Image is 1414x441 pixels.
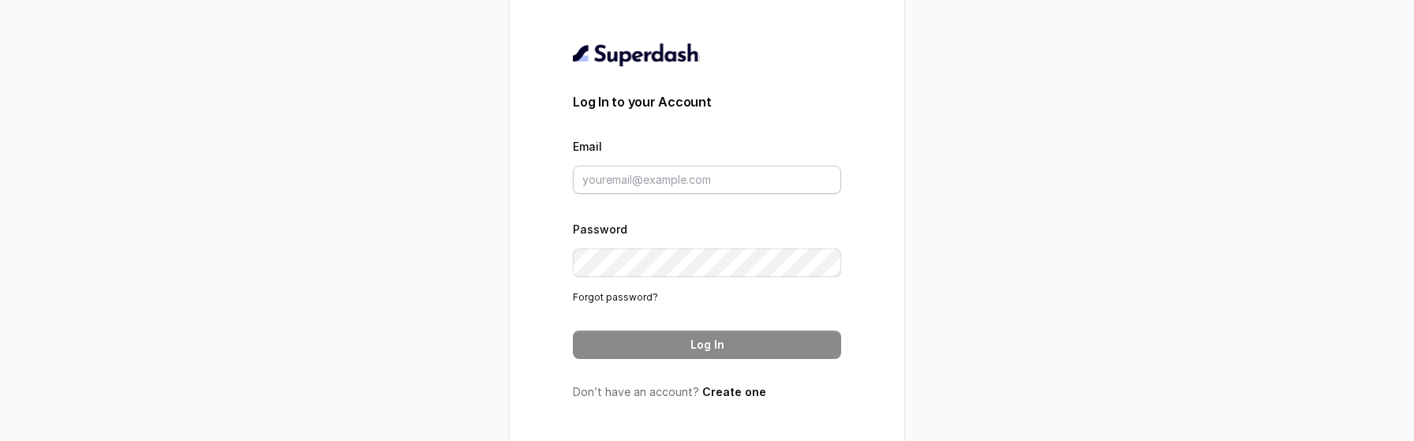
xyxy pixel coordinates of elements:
input: youremail@example.com [573,166,841,194]
img: light.svg [573,42,700,67]
label: Email [573,140,602,153]
p: Don’t have an account? [573,384,841,400]
label: Password [573,222,627,236]
h3: Log In to your Account [573,92,841,111]
button: Log In [573,331,841,359]
a: Create one [702,385,766,398]
a: Forgot password? [573,291,658,303]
